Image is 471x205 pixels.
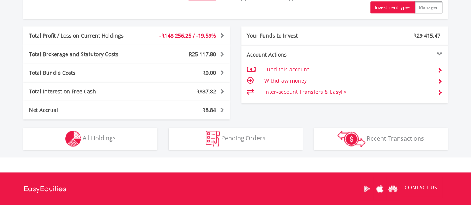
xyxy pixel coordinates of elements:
img: holdings-wht.png [65,131,81,147]
img: transactions-zar-wht.png [337,131,365,147]
span: Recent Transactions [367,134,424,142]
span: R29 415.47 [413,32,440,39]
td: Fund this account [264,64,431,75]
button: Recent Transactions [314,128,448,150]
a: Apple [373,177,386,200]
a: CONTACT US [400,177,442,198]
a: Google Play [360,177,373,200]
button: Manager [414,1,442,13]
div: Net Accrual [23,106,144,114]
a: Huawei [386,177,400,200]
button: All Holdings [23,128,157,150]
button: Pending Orders [169,128,303,150]
img: pending_instructions-wht.png [206,131,220,147]
div: Total Interest on Free Cash [23,88,144,95]
span: R8.84 [202,106,216,113]
div: Your Funds to Invest [241,32,345,39]
span: Pending Orders [221,134,265,142]
div: Account Actions [241,51,345,58]
button: Investment types [370,1,415,13]
span: R837.82 [196,88,216,95]
td: Withdraw money [264,75,431,86]
div: Total Profit / Loss on Current Holdings [23,32,144,39]
span: R25 117.80 [189,51,216,58]
div: Total Bundle Costs [23,69,144,77]
span: All Holdings [83,134,116,142]
td: Inter-account Transfers & EasyFx [264,86,431,97]
span: -R148 256.25 / -19.59% [159,32,216,39]
span: R0.00 [202,69,216,76]
div: Total Brokerage and Statutory Costs [23,51,144,58]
